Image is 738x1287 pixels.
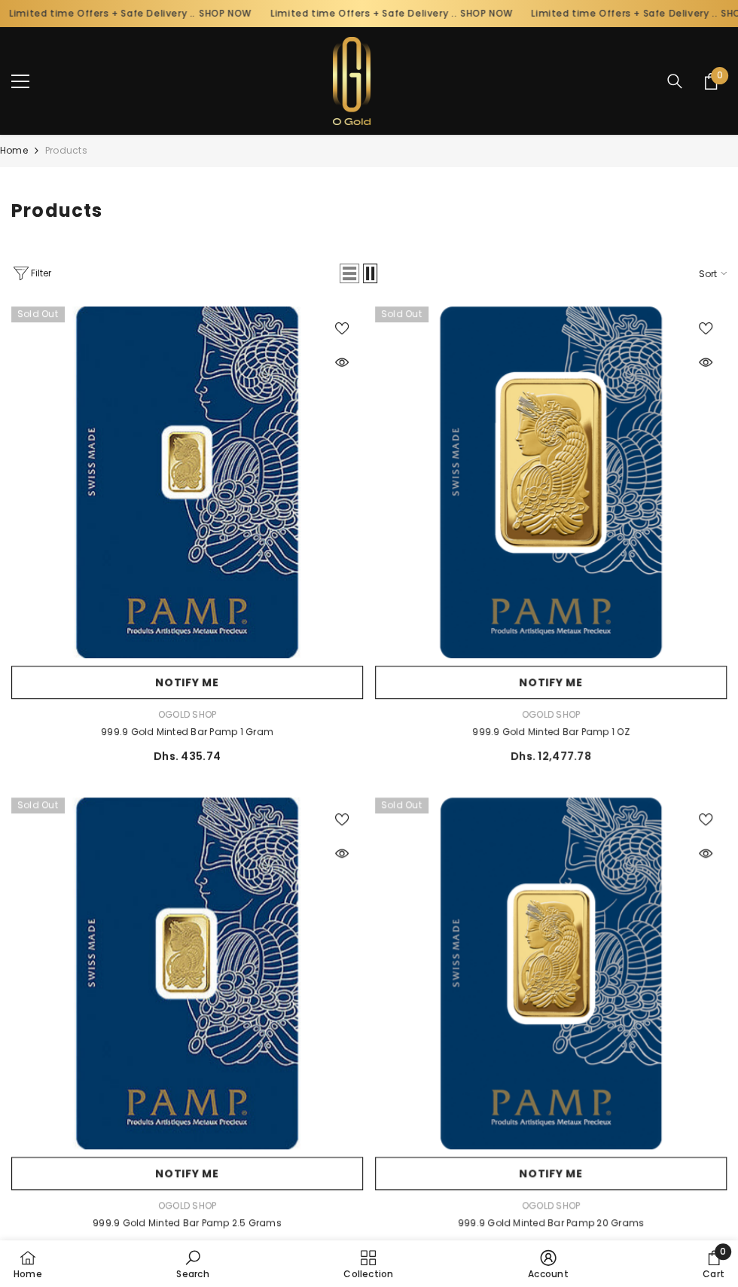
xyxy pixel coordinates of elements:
[666,72,684,90] summary: Search
[11,1157,363,1190] a: Notify me
[692,349,719,376] button: Quick View
[375,307,428,322] span: Sold out
[11,798,64,813] span: Sold out
[375,724,727,740] a: 999.9 Gold Minted Bar Pamp 1 OZ
[11,307,363,658] a: 999.9 Gold Minted Bar Pamp 1 Gram
[11,724,363,740] a: 999.9 Gold Minted Bar Pamp 1 Gram
[158,708,216,721] a: Ogold Shop
[45,144,87,157] a: Products
[154,749,221,764] span: Dhs. 435.74
[526,1243,570,1284] a: Account
[375,798,727,1149] a: 999.9 Gold Minted Bar Pamp 20 Grams
[328,840,355,867] button: Quick View
[328,349,355,376] button: Quick View
[701,1243,726,1284] a: Cart
[11,798,363,1149] a: 999.9 Gold Minted Bar Pamp 2.5 Grams
[342,1243,395,1284] a: Collection
[11,200,727,222] h1: Products
[522,1199,580,1212] a: Ogold Shop
[512,1240,590,1255] span: Dhs. 8,060.36
[670,263,717,285] span: Sort
[11,307,64,322] span: Sold out
[12,1243,44,1284] a: Home
[333,37,371,125] img: Ogold Shop
[375,1157,727,1190] a: Notify me
[363,264,377,283] span: Grid 2
[175,1243,210,1284] a: Search
[511,749,591,764] span: Dhs. 12,477.78
[375,307,727,658] a: 999.9 Gold Minted Bar Pamp 1 OZ
[31,265,51,282] span: Filter
[375,798,428,813] span: Sold out
[453,5,505,22] a: SHOP NOW
[253,2,514,26] div: Limited time Offers + Safe Delivery ..
[11,666,363,699] a: Notify me
[717,67,723,84] span: 0
[340,264,359,283] span: List
[191,5,244,22] a: SHOP NOW
[375,666,727,699] a: Notify me
[522,708,580,721] a: Ogold Shop
[375,1215,727,1231] a: 999.9 Gold Minted Bar Pamp 20 Grams
[692,840,719,867] button: Quick View
[11,72,29,90] button: menu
